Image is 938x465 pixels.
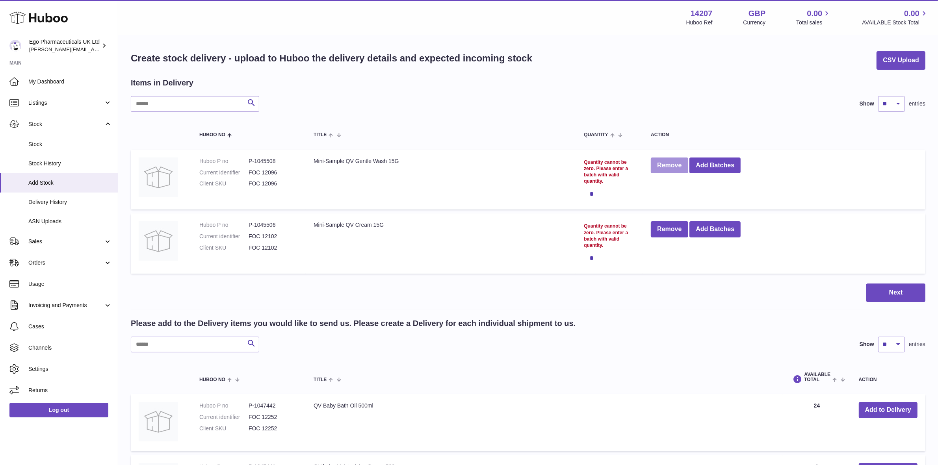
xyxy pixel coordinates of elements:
dt: Current identifier [199,233,249,240]
dd: FOC 12096 [249,169,298,176]
a: 0.00 Total sales [796,8,831,26]
img: Mini-Sample QV Gentle Wash 15G [139,157,178,197]
h2: Items in Delivery [131,78,193,88]
td: Mini-Sample QV Cream 15G [306,213,576,274]
span: Stock [28,120,104,128]
button: Remove [651,221,688,237]
div: Huboo Ref [686,19,713,26]
button: Add Batches [689,157,741,174]
dd: FOC 12252 [249,425,298,432]
span: Orders [28,259,104,267]
div: Quantity cannot be zero. Please enter a batch with valid quantity. [584,223,635,248]
button: Add to Delivery [859,402,918,418]
h2: Please add to the Delivery items you would like to send us. Please create a Delivery for each ind... [131,318,576,329]
dt: Client SKU [199,244,249,252]
div: Quantity cannot be zero. Please enter a batch with valid quantity. [584,159,635,185]
img: Mini-Sample QV Cream 15G [139,221,178,261]
span: Listings [28,99,104,107]
span: AVAILABLE Total [804,372,830,382]
dd: P-1045506 [249,221,298,229]
div: Action [651,132,918,137]
span: AVAILABLE Stock Total [862,19,929,26]
td: Mini-Sample QV Gentle Wash 15G [306,150,576,210]
span: My Dashboard [28,78,112,85]
span: Total sales [796,19,831,26]
button: Next [866,283,925,302]
span: 0.00 [807,8,823,19]
span: Usage [28,280,112,288]
a: 0.00 AVAILABLE Stock Total [862,8,929,26]
span: Title [314,132,327,137]
div: Currency [743,19,766,26]
span: Delivery History [28,198,112,206]
dt: Client SKU [199,180,249,187]
span: Stock [28,141,112,148]
span: Huboo no [199,132,225,137]
img: QV Baby Bath Oil 500ml [139,402,178,441]
dt: Client SKU [199,425,249,432]
span: Sales [28,238,104,245]
button: Remove [651,157,688,174]
span: Channels [28,344,112,352]
dd: P-1045508 [249,157,298,165]
dt: Current identifier [199,413,249,421]
span: 0.00 [904,8,919,19]
button: Add Batches [689,221,741,237]
td: QV Baby Bath Oil 500ml [306,394,783,451]
td: 24 [783,394,851,451]
span: entries [909,100,925,107]
span: ASN Uploads [28,218,112,225]
button: CSV Upload [877,51,925,70]
span: Add Stock [28,179,112,187]
span: Title [314,377,327,382]
dd: FOC 12252 [249,413,298,421]
span: Invoicing and Payments [28,302,104,309]
span: Quantity [584,132,608,137]
dt: Huboo P no [199,402,249,409]
h1: Create stock delivery - upload to Huboo the delivery details and expected incoming stock [131,52,532,65]
span: Settings [28,365,112,373]
label: Show [860,100,874,107]
span: Returns [28,387,112,394]
span: Huboo no [199,377,225,382]
div: Ego Pharmaceuticals UK Ltd [29,38,100,53]
dd: FOC 12096 [249,180,298,187]
a: Log out [9,403,108,417]
label: Show [860,341,874,348]
dd: FOC 12102 [249,233,298,240]
div: Action [859,377,918,382]
strong: 14207 [691,8,713,19]
dd: P-1047442 [249,402,298,409]
img: jane.bates@egopharm.com [9,40,21,52]
dt: Current identifier [199,169,249,176]
dt: Huboo P no [199,221,249,229]
span: Stock History [28,160,112,167]
strong: GBP [749,8,765,19]
span: Cases [28,323,112,330]
span: [PERSON_NAME][EMAIL_ADDRESS][PERSON_NAME][DOMAIN_NAME] [29,46,200,52]
span: entries [909,341,925,348]
dd: FOC 12102 [249,244,298,252]
dt: Huboo P no [199,157,249,165]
